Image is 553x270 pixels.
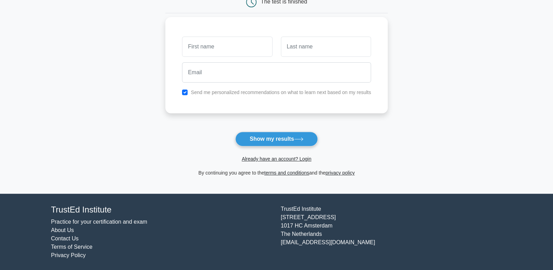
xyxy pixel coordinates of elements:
[277,205,506,260] div: TrustEd Institute [STREET_ADDRESS] 1017 HC Amsterdam The Netherlands [EMAIL_ADDRESS][DOMAIN_NAME]
[242,156,311,162] a: Already have an account? Login
[51,252,86,258] a: Privacy Policy
[264,170,309,176] a: terms and conditions
[235,132,317,146] button: Show my results
[281,37,371,57] input: Last name
[51,227,74,233] a: About Us
[51,219,148,225] a: Practice for your certification and exam
[182,37,272,57] input: First name
[51,205,272,215] h4: TrustEd Institute
[51,236,79,241] a: Contact Us
[161,169,392,177] div: By continuing you agree to the and the
[51,244,93,250] a: Terms of Service
[191,90,371,95] label: Send me personalized recommendations on what to learn next based on my results
[182,62,371,83] input: Email
[325,170,355,176] a: privacy policy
